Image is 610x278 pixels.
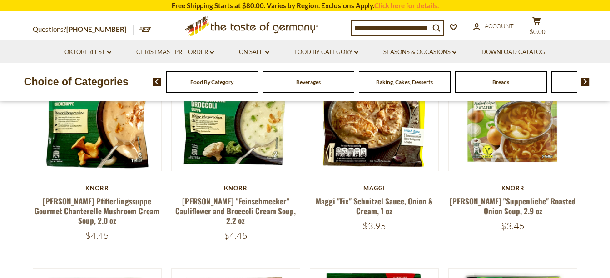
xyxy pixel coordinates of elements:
[175,195,296,226] a: [PERSON_NAME] "Feinschmecker" Cauliflower and Broccoli Cream Soup, 2.2 oz
[362,220,386,232] span: $3.95
[492,79,509,85] a: Breads
[33,184,162,192] div: Knorr
[481,47,545,57] a: Download Catalog
[136,47,214,57] a: Christmas - PRE-ORDER
[190,79,233,85] a: Food By Category
[473,21,514,31] a: Account
[450,195,576,216] a: [PERSON_NAME] "Suppenliebe" Roasted Onion Soup, 2.9 oz
[224,230,248,241] span: $4.45
[296,79,321,85] a: Beverages
[383,47,456,57] a: Seasons & Occasions
[310,184,439,192] div: Maggi
[374,1,439,10] a: Click here for details.
[239,47,269,57] a: On Sale
[501,220,525,232] span: $3.45
[172,42,300,171] img: Knorr "Feinschmecker" Cauliflower and Broccoli Cream Soup, 2.2 oz
[310,42,439,171] img: Maggi "Fix" Schnitzel Sauce, Onion & Cream, 1 oz
[376,79,433,85] a: Baking, Cakes, Desserts
[485,22,514,30] span: Account
[448,184,578,192] div: Knorr
[85,230,109,241] span: $4.45
[581,78,590,86] img: next arrow
[153,78,161,86] img: previous arrow
[33,24,134,35] p: Questions?
[66,25,127,33] a: [PHONE_NUMBER]
[64,47,111,57] a: Oktoberfest
[316,195,433,216] a: Maggi "Fix" Schnitzel Sauce, Onion & Cream, 1 oz
[449,42,577,171] img: Knorr "Suppenliebe" Roasted Onion Soup, 2.9 oz
[171,184,301,192] div: Knorr
[35,195,159,226] a: [PERSON_NAME] Pfifferlingssuppe Gourmet Chanterelle Mushroom Cream Soup, 2.0 oz
[523,16,550,39] button: $0.00
[530,28,546,35] span: $0.00
[294,47,358,57] a: Food By Category
[33,42,162,171] img: Knorr Pfifferlingssuppe Gourmet Chanterelle Mushroom Cream Soup, 2.0 oz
